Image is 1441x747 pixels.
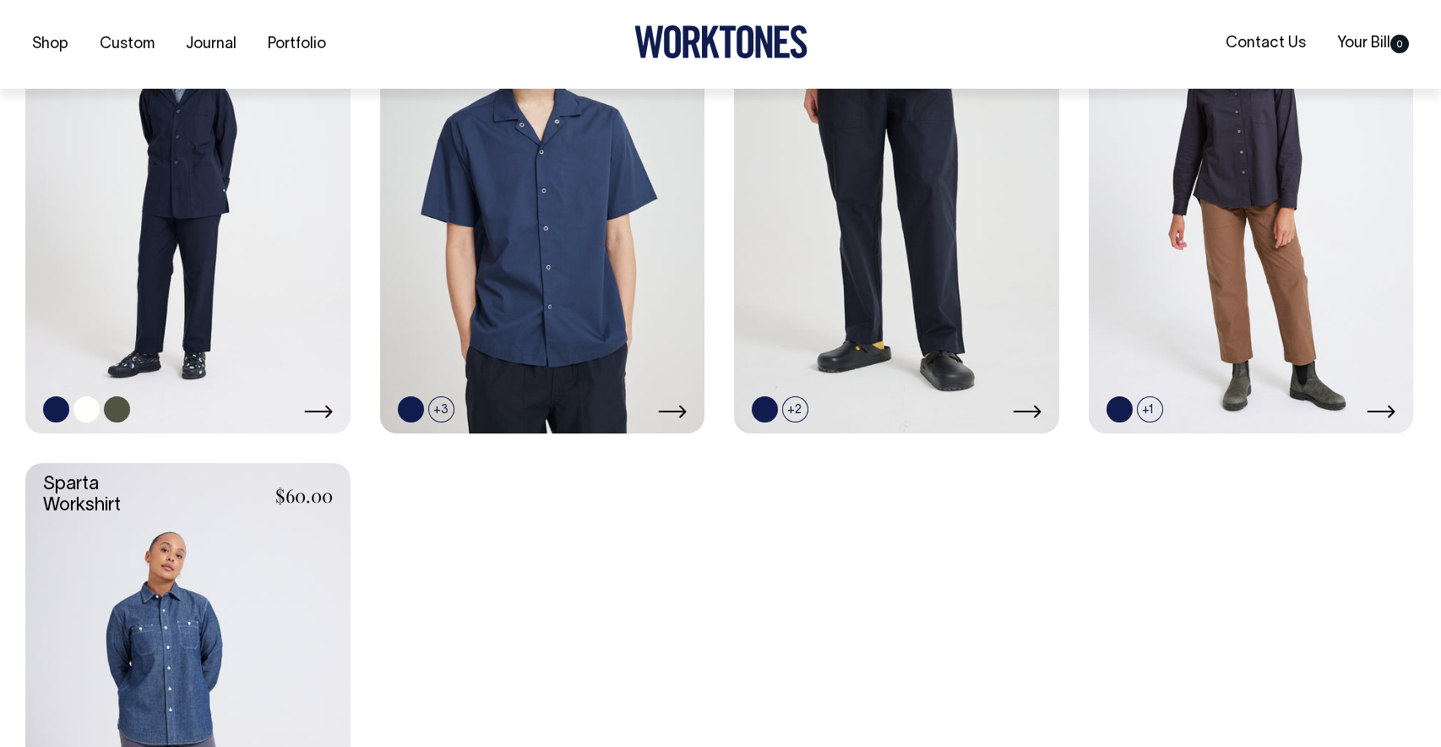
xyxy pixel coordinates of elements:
[1137,396,1163,423] span: +1
[1219,30,1313,57] a: Contact Us
[1390,35,1409,53] span: 0
[261,30,333,58] a: Portfolio
[1330,30,1416,57] a: Your Bill0
[179,30,243,58] a: Journal
[25,30,75,58] a: Shop
[782,396,808,423] span: +2
[93,30,161,58] a: Custom
[428,396,454,423] span: +3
